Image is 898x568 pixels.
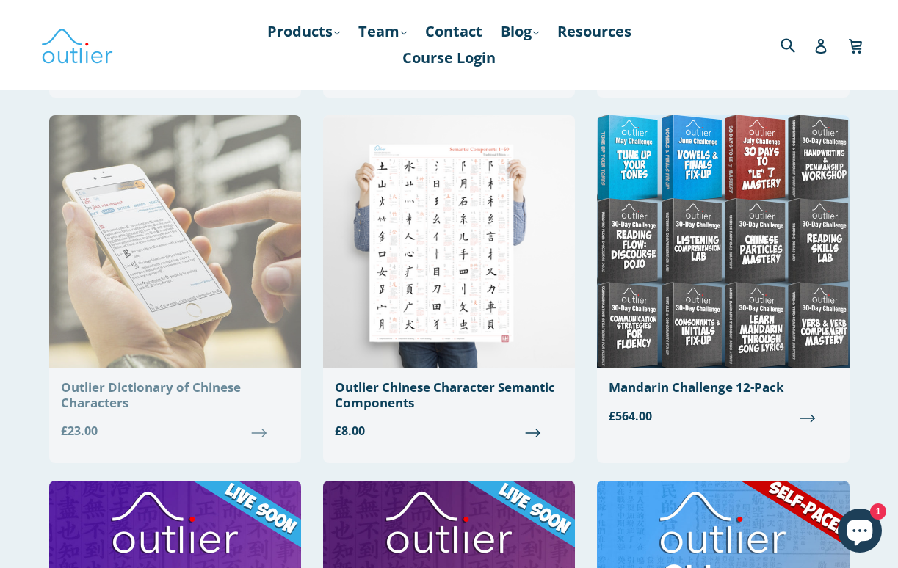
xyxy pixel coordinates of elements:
a: Outlier Dictionary of Chinese Characters £23.00 [49,115,301,451]
span: £23.00 [61,422,289,440]
img: Outlier Chinese Character Semantic Components [323,115,575,368]
img: Outlier Dictionary of Chinese Characters Outlier Linguistics [49,115,301,368]
a: Course Login [395,45,503,71]
input: Search [777,29,817,59]
inbox-online-store-chat: Shopify online store chat [833,509,886,556]
a: Mandarin Challenge 12-Pack £564.00 [597,115,849,436]
img: Mandarin Challenge 12-Pack [597,115,849,368]
a: Contact [418,18,490,45]
a: Products [260,18,347,45]
img: Outlier Linguistics [40,23,114,66]
a: Outlier Chinese Character Semantic Components £8.00 [323,115,575,451]
div: Mandarin Challenge 12-Pack [609,380,837,395]
a: Blog [493,18,546,45]
span: £564.00 [609,407,837,425]
div: Outlier Chinese Character Semantic Components [335,380,563,410]
span: £8.00 [335,422,563,440]
div: Outlier Dictionary of Chinese Characters [61,380,289,410]
a: Resources [550,18,639,45]
a: Team [351,18,414,45]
